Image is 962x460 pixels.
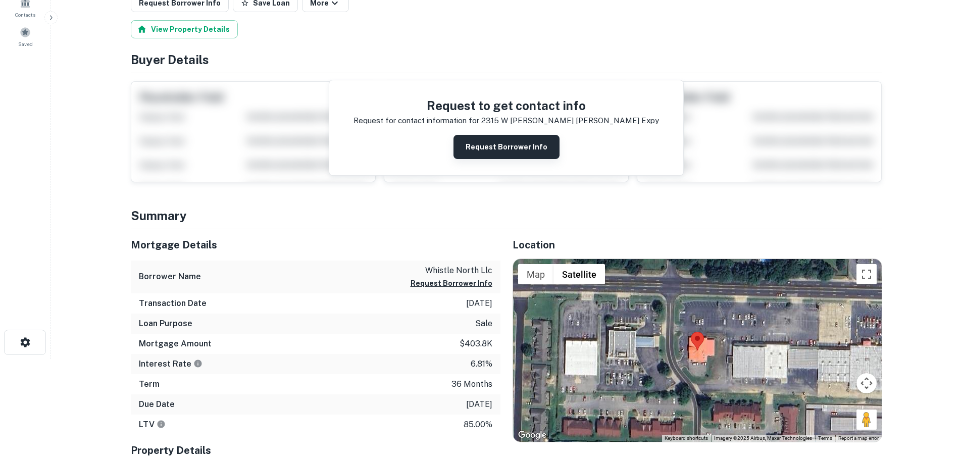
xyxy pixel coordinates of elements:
p: 6.81% [471,358,492,370]
h6: Due Date [139,398,175,411]
h4: Summary [131,207,882,225]
h5: Location [513,237,882,252]
a: Report a map error [838,435,879,441]
h5: Mortgage Details [131,237,500,252]
button: Request Borrower Info [453,135,560,159]
p: 36 months [451,378,492,390]
h5: Property Details [131,443,500,458]
span: Imagery ©2025 Airbus, Maxar Technologies [714,435,812,441]
p: whistle north llc [411,265,492,277]
a: Saved [3,23,47,50]
p: sale [475,318,492,330]
button: Drag Pegman onto the map to open Street View [856,410,877,430]
button: Keyboard shortcuts [665,435,708,442]
h6: LTV [139,419,166,431]
a: Open this area in Google Maps (opens a new window) [516,429,549,442]
h6: Term [139,378,160,390]
h6: Interest Rate [139,358,202,370]
button: Toggle fullscreen view [856,264,877,284]
h6: Mortgage Amount [139,338,212,350]
iframe: Chat Widget [912,379,962,428]
h6: Borrower Name [139,271,201,283]
a: Terms (opens in new tab) [818,435,832,441]
h4: Request to get contact info [353,96,659,115]
h6: Loan Purpose [139,318,192,330]
button: Show street map [518,264,553,284]
img: Google [516,429,549,442]
button: View Property Details [131,20,238,38]
p: [DATE] [466,297,492,310]
svg: LTVs displayed on the website are for informational purposes only and may be reported incorrectly... [157,420,166,429]
span: Contacts [15,11,35,19]
h6: Transaction Date [139,297,207,310]
button: Show satellite imagery [553,264,605,284]
h4: Buyer Details [131,50,882,69]
p: $403.8k [460,338,492,350]
svg: The interest rates displayed on the website are for informational purposes only and may be report... [193,359,202,368]
span: Saved [18,40,33,48]
p: 2315 w [PERSON_NAME] [PERSON_NAME] expy [481,115,659,127]
button: Request Borrower Info [411,277,492,289]
p: Request for contact information for [353,115,479,127]
button: Map camera controls [856,373,877,393]
p: [DATE] [466,398,492,411]
p: 85.00% [464,419,492,431]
